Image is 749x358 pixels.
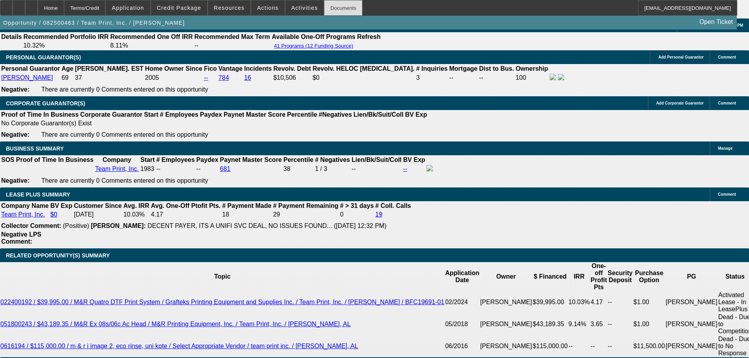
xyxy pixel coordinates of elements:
b: # Payment Made [222,202,271,209]
span: Resources [214,5,245,11]
th: Available One-Off Programs [271,33,356,41]
td: -- [351,165,402,173]
a: 16 [244,74,251,81]
td: -- [607,335,633,357]
b: Age [61,65,73,72]
a: 784 [219,74,229,81]
button: Resources [208,0,250,15]
td: $43,189.35 [532,313,568,335]
span: Add Personal Guarantor [658,55,704,59]
button: Application [106,0,150,15]
th: Owner [480,262,532,291]
td: -- [194,42,271,50]
td: 3.65 [590,313,607,335]
b: # Payment Remaining [273,202,338,209]
td: [PERSON_NAME] [665,335,718,357]
b: #Negatives [319,111,352,118]
b: Revolv. Debt [273,65,311,72]
th: Application Date [445,262,480,291]
b: Vantage [219,65,243,72]
a: 051800243 / $43,189.35 / M&R Ex 08s/06c Ac Head / M&R Printing Equipment, Inc. / Team Print, Inc.... [0,321,351,327]
b: Personal Guarantor [1,65,60,72]
b: Start [140,156,155,163]
b: Negative: [1,131,29,138]
b: Percentile [283,156,313,163]
th: Proof of Time In Business [16,156,94,164]
img: linkedin-icon.png [558,74,564,80]
b: Company Name [1,202,49,209]
td: -- [607,313,633,335]
b: Paydex [200,111,222,118]
span: Comment [718,101,736,105]
a: Team Print, Inc. [95,165,139,172]
b: # Negatives [315,156,350,163]
td: 69 [61,73,74,82]
a: -- [204,74,208,81]
th: Recommended Portfolio IRR [23,33,109,41]
b: Start [144,111,158,118]
b: [PERSON_NAME]. EST [75,65,144,72]
span: -- [156,165,160,172]
span: There are currently 0 Comments entered on this opportunity [41,177,208,184]
a: 0616194 / $115,000.00 / m & r i image 2, eco rinse, uni kote / Select Appropriate Vendor / team p... [0,343,358,349]
span: Add Corporate Guarantor [656,101,704,105]
td: [DATE] [74,211,122,218]
b: [PERSON_NAME]: [91,222,146,229]
b: Paynet Master Score [220,156,282,163]
span: There are currently 0 Comments entered on this opportunity [41,86,208,93]
b: Revolv. HELOC [MEDICAL_DATA]. [313,65,415,72]
span: CORPORATE GUARANTOR(S) [6,100,85,106]
b: Collector Comment: [1,222,61,229]
td: [PERSON_NAME] [665,313,718,335]
div: 1 / 3 [315,165,350,173]
b: Paydex [196,156,218,163]
span: PERSONAL GUARANTOR(S) [6,54,81,61]
a: 19 [375,211,383,218]
span: DECENT PAYER, ITS A UNIFI SVC DEAL, NO ISSUES FOUND... ([DATE] 12:32 PM) [147,222,386,229]
td: [PERSON_NAME] [665,291,718,313]
b: # Employees [156,156,195,163]
span: Opportunity / 082500463 / Team Print, Inc. / [PERSON_NAME] [3,20,185,26]
td: 4.17 [590,291,607,313]
b: Lien/Bk/Suit/Coll [351,156,401,163]
b: # Coll. Calls [375,202,411,209]
a: -- [403,165,407,172]
span: Actions [257,5,279,11]
td: 06/2016 [445,335,480,357]
td: 9.14% [568,313,590,335]
th: Proof of Time In Business [1,111,79,119]
b: Mortgage [449,65,478,72]
b: BV Exp [403,156,425,163]
b: # > 31 days [340,202,374,209]
th: $ Financed [532,262,568,291]
td: $10,506 [273,73,311,82]
td: $39,995.00 [532,291,568,313]
button: Activities [285,0,324,15]
th: Recommended One Off IRR [110,33,193,41]
th: PG [665,262,718,291]
b: Ownership [515,65,548,72]
td: -- [568,335,590,357]
button: Credit Package [151,0,207,15]
td: 18 [222,211,272,218]
a: 022400192 / $39,995.00 / M&R Quatro DTF Print System / Grafteks Printing Equipment and Supplies I... [0,299,444,305]
span: Credit Package [157,5,201,11]
th: Details [1,33,22,41]
td: 10.32% [23,42,109,50]
b: # Inquiries [416,65,447,72]
b: Customer Since [74,202,122,209]
img: facebook-icon.png [550,74,556,80]
span: Comment [718,192,736,196]
b: Lien/Bk/Suit/Coll [353,111,403,118]
td: 100 [515,73,548,82]
div: 38 [283,165,313,173]
b: Negative LPS Comment: [1,231,41,245]
td: 10.03% [568,291,590,313]
a: $0 [50,211,57,218]
td: 1983 [140,165,155,173]
td: -- [607,291,633,313]
b: Avg. IRR [123,202,149,209]
td: 4.17 [151,211,221,218]
td: 3 [416,73,448,82]
b: BV Exp [50,202,72,209]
